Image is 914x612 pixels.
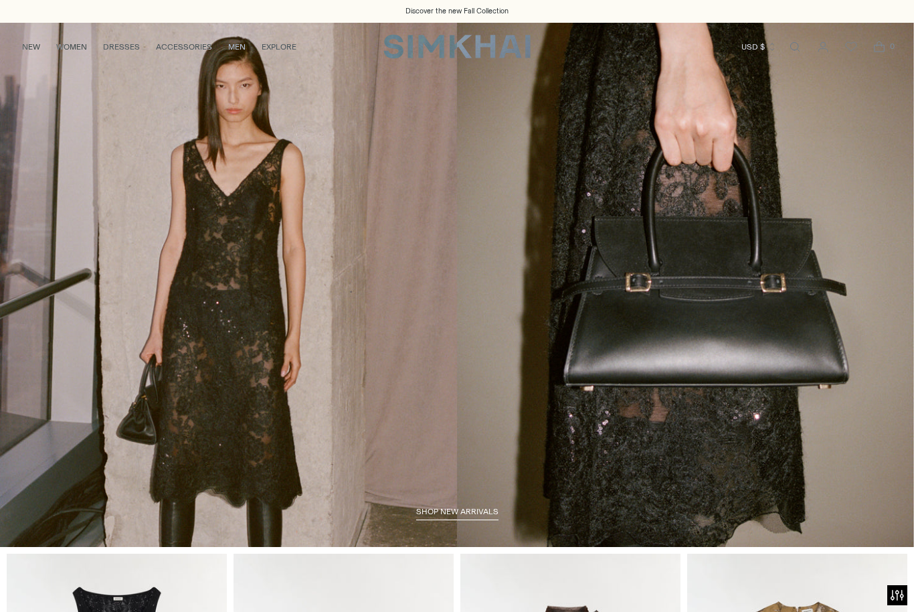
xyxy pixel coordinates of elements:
[262,32,296,62] a: EXPLORE
[838,33,864,60] a: Wishlist
[741,32,777,62] button: USD $
[810,33,836,60] a: Go to the account page
[886,40,898,52] span: 0
[416,507,498,520] a: shop new arrivals
[22,32,40,62] a: NEW
[103,32,140,62] a: DRESSES
[416,507,498,516] span: shop new arrivals
[56,32,87,62] a: WOMEN
[156,32,212,62] a: ACCESSORIES
[383,33,531,60] a: SIMKHAI
[782,33,808,60] a: Open search modal
[405,6,509,17] a: Discover the new Fall Collection
[866,33,893,60] a: Open cart modal
[228,32,246,62] a: MEN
